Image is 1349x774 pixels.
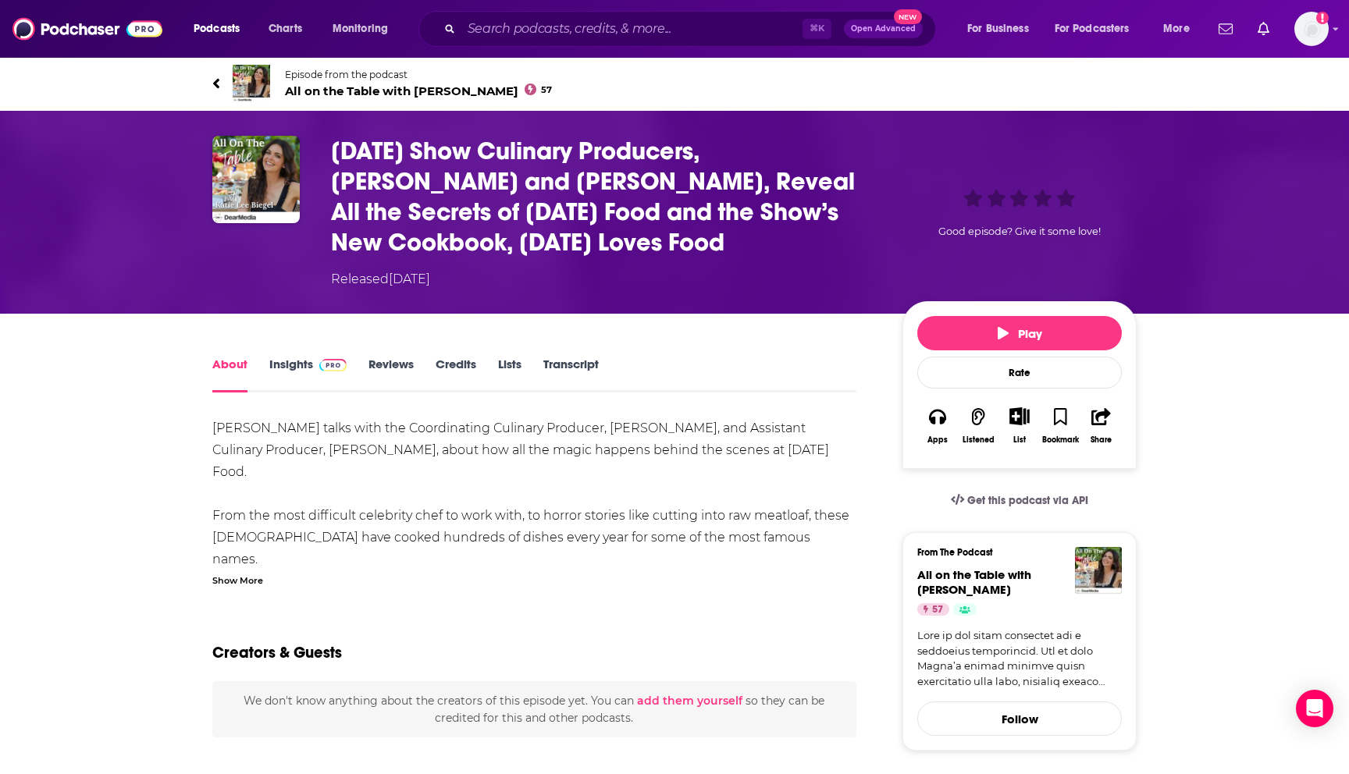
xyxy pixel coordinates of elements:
div: List [1013,435,1026,445]
button: open menu [956,16,1048,41]
a: Charts [258,16,311,41]
a: Lore ip dol sitam consectet adi e seddoeius temporincid. Utl et dolo Magna’a enimad minimve quisn... [917,628,1122,689]
a: Show notifications dropdown [1251,16,1276,42]
button: Show More Button [1003,407,1035,424]
div: Show More ButtonList [999,397,1040,454]
a: Credits [436,357,476,392]
img: User Profile [1294,12,1329,46]
div: Rate [917,357,1122,389]
button: Share [1081,397,1122,454]
button: open menu [1152,16,1209,41]
img: Today Show Culinary Producers, Katie Stilo and Krissy Downey, Reveal All the Secrets of Today Foo... [212,136,300,223]
a: All on the Table with Katie Lee BiegelEpisode from the podcastAll on the Table with [PERSON_NAME]57 [212,65,1137,102]
span: Podcasts [194,18,240,40]
button: Show profile menu [1294,12,1329,46]
img: All on the Table with Katie Lee Biegel [1075,547,1122,594]
button: Open AdvancedNew [844,20,923,38]
button: Apps [917,397,958,454]
span: Play [998,326,1042,341]
span: Get this podcast via API [967,494,1088,507]
a: Transcript [543,357,599,392]
a: InsightsPodchaser Pro [269,357,347,392]
div: Released [DATE] [331,270,430,289]
span: Logged in as BaltzandCompany [1294,12,1329,46]
button: Bookmark [1040,397,1080,454]
div: Search podcasts, credits, & more... [433,11,951,47]
h3: From The Podcast [917,547,1109,558]
a: Show notifications dropdown [1212,16,1239,42]
a: Lists [498,357,521,392]
button: add them yourself [637,694,742,707]
span: Open Advanced [851,25,916,33]
span: ⌘ K [803,19,831,39]
button: Listened [958,397,998,454]
span: All on the Table with [PERSON_NAME] [285,83,552,98]
img: Podchaser Pro [319,359,347,371]
span: We don't know anything about the creators of this episode yet . You can so they can be credited f... [244,694,824,725]
span: Good episode? Give it some love! [938,225,1101,237]
a: 57 [917,603,949,616]
h2: Creators & Guests [212,643,342,662]
a: About [212,357,247,392]
img: Podchaser - Follow, Share and Rate Podcasts [12,14,162,44]
h1: Today Show Culinary Producers, Katie Stilo and Krissy Downey, Reveal All the Secrets of Today Foo... [331,136,877,257]
span: New [894,9,922,24]
div: Open Intercom Messenger [1296,690,1333,727]
button: Play [917,316,1122,350]
span: Charts [269,18,302,40]
div: Share [1091,435,1112,445]
span: 57 [541,87,552,94]
a: Get this podcast via API [938,481,1101,520]
svg: Add a profile image [1316,12,1329,24]
span: For Business [967,18,1029,40]
a: All on the Table with Katie Lee Biegel [917,567,1031,597]
a: Reviews [368,357,414,392]
span: More [1163,18,1190,40]
span: All on the Table with [PERSON_NAME] [917,567,1031,597]
img: All on the Table with Katie Lee Biegel [233,65,270,102]
button: open menu [1045,16,1152,41]
button: open menu [322,16,408,41]
span: For Podcasters [1055,18,1130,40]
button: open menu [183,16,260,41]
div: Apps [927,435,948,445]
span: Episode from the podcast [285,69,552,80]
div: Listened [963,435,995,445]
div: Bookmark [1042,435,1079,445]
span: 57 [932,602,943,618]
input: Search podcasts, credits, & more... [461,16,803,41]
span: Monitoring [333,18,388,40]
button: Follow [917,701,1122,736]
